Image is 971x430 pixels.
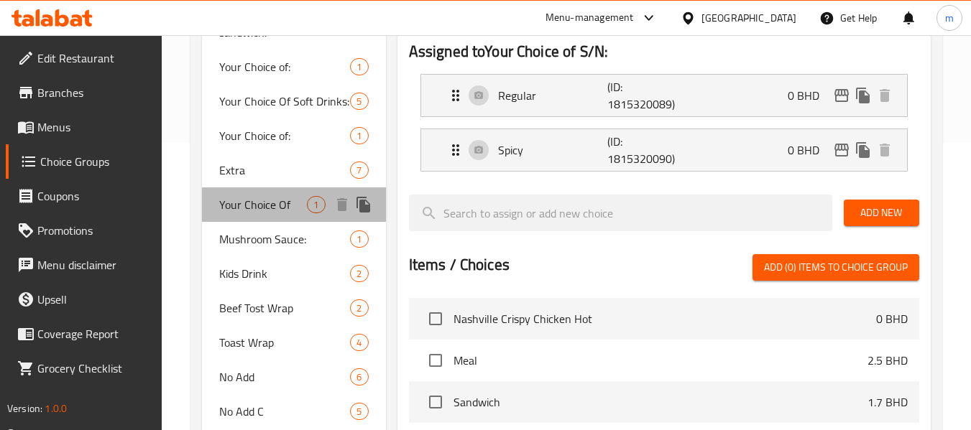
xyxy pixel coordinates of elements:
div: Choices [350,368,368,385]
span: Sandwich [454,393,868,411]
button: delete [874,139,896,161]
div: Beef Tost Wrap2 [202,291,385,325]
div: No Add C5 [202,394,385,429]
span: Select choice [420,304,451,334]
div: Extra7 [202,153,385,187]
span: Extra [219,162,350,179]
a: Grocery Checklist [6,351,162,385]
div: Your Choice Of1deleteduplicate [202,187,385,222]
span: Choice Groups [40,153,151,170]
p: 1.7 BHD [868,393,908,411]
div: [GEOGRAPHIC_DATA] [701,10,796,26]
span: Add (0) items to choice group [764,258,908,276]
p: Regular [498,87,608,104]
li: Expand [409,123,919,177]
a: Menus [6,110,162,144]
p: Spicy [498,141,608,159]
span: No Add C [219,403,350,420]
div: Choices [350,265,368,282]
span: Kids Drink [219,265,350,282]
span: 4 [351,336,367,350]
a: Promotions [6,213,162,248]
div: No Add6 [202,360,385,394]
span: 5 [351,405,367,419]
button: Add (0) items to choice group [753,254,919,281]
span: 2 [351,267,367,281]
div: Choices [350,403,368,420]
p: (ID: 1815320089) [607,78,681,113]
div: Choices [350,58,368,75]
a: Choice Groups [6,144,162,179]
div: Expand [421,75,907,116]
button: edit [831,85,852,106]
span: Meal [454,352,868,369]
span: No Add [219,368,350,385]
div: Menu-management [546,9,634,27]
span: Edit Restaurant [37,50,151,67]
span: 1 [351,60,367,74]
div: Choices [350,299,368,317]
span: Select choice [420,345,451,375]
div: Choices [350,334,368,351]
div: Your Choice of:1 [202,50,385,84]
span: Menu disclaimer [37,256,151,274]
span: 1.0.0 [45,399,67,418]
span: Nashville Crispy Chicken Hot [454,310,876,327]
span: Upsell [37,291,151,308]
span: 7 [351,164,367,177]
p: 0 BHD [788,141,831,159]
button: delete [874,85,896,106]
span: Coverage Report [37,325,151,342]
div: Expand [421,129,907,171]
span: Promotions [37,222,151,239]
span: Branches [37,84,151,101]
span: Coupons [37,187,151,205]
div: Kids Drink2 [202,256,385,291]
span: 1 [351,129,367,143]
span: 1 [351,233,367,246]
span: Add New [855,204,908,222]
a: Branches [6,75,162,110]
div: Choices [350,93,368,110]
div: Choices [350,127,368,144]
h2: Items / Choices [409,254,510,276]
h2: Assigned to Your Choice of S/N: [409,41,919,62]
span: Your Choice Of Soft Drinks: [219,93,350,110]
button: duplicate [353,194,374,215]
a: Menu disclaimer [6,248,162,282]
span: Grocery Checklist [37,360,151,377]
span: m [945,10,954,26]
p: 0 BHD [876,310,908,327]
p: 0 BHD [788,87,831,104]
div: Your Choice Of Soft Drinks:5 [202,84,385,118]
button: delete [331,194,353,215]
span: Version: [7,399,42,418]
span: Select choice [420,387,451,417]
div: Toast Wrap4 [202,325,385,360]
li: Expand [409,68,919,123]
span: Beef Tost Wrap [219,299,350,317]
span: Menus [37,118,151,136]
button: edit [831,139,852,161]
span: Mushroom Sauce: [219,230,350,248]
input: search [409,195,832,231]
span: 2 [351,302,367,315]
span: 5 [351,95,367,108]
button: duplicate [852,85,874,106]
a: Edit Restaurant [6,41,162,75]
span: Toast Wrap [219,334,350,351]
a: Coverage Report [6,317,162,351]
div: Mushroom Sauce:1 [202,222,385,256]
p: (ID: 1815320090) [607,133,681,167]
button: Add New [844,200,919,226]
button: duplicate [852,139,874,161]
span: Your Choice of: [219,58,350,75]
a: Coupons [6,179,162,213]
div: Choices [350,230,368,248]
span: 1 [308,198,324,212]
div: Choices [350,162,368,179]
span: Your Choice for first sandwich: [219,6,350,41]
span: Your Choice Of [219,196,307,213]
div: Your Choice of:1 [202,118,385,153]
a: Upsell [6,282,162,317]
